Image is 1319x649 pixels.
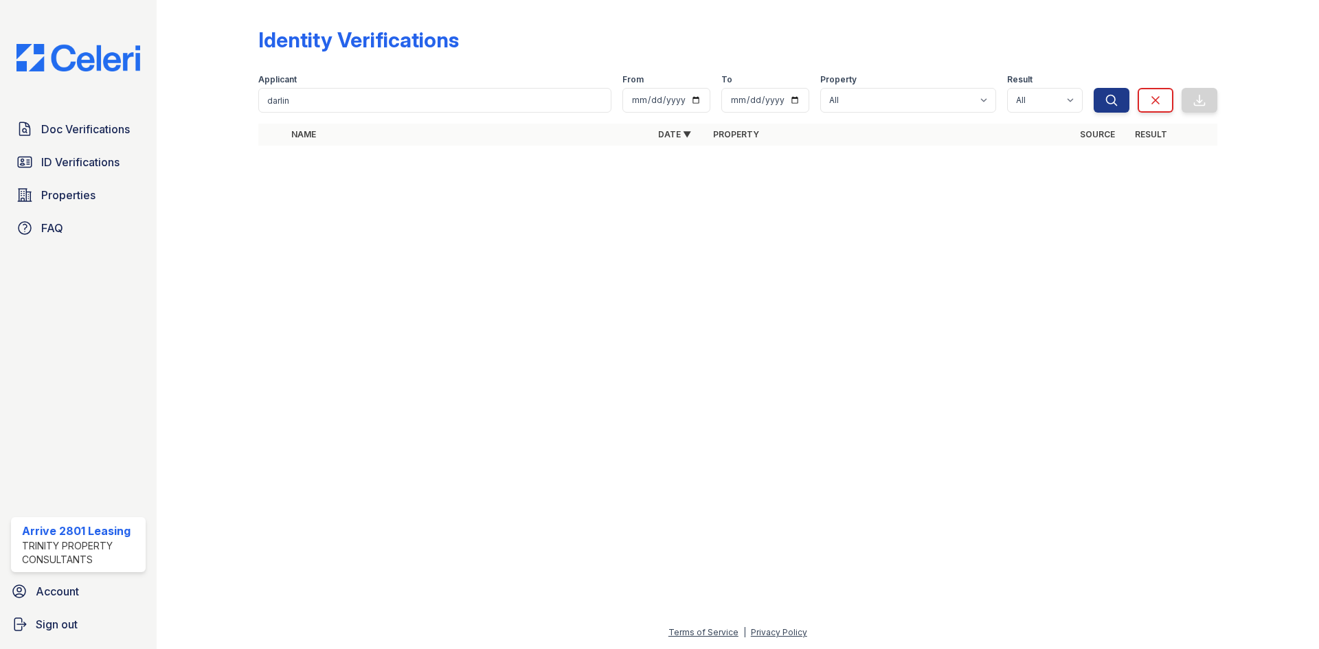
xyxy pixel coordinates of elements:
input: Search by name or phone number [258,88,611,113]
div: Identity Verifications [258,27,459,52]
a: FAQ [11,214,146,242]
a: Source [1080,129,1115,139]
div: Trinity Property Consultants [22,539,140,567]
a: Properties [11,181,146,209]
label: Applicant [258,74,297,85]
div: Arrive 2801 Leasing [22,523,140,539]
span: FAQ [41,220,63,236]
img: CE_Logo_Blue-a8612792a0a2168367f1c8372b55b34899dd931a85d93a1a3d3e32e68fde9ad4.png [5,44,151,71]
a: Terms of Service [668,627,739,637]
a: Name [291,129,316,139]
label: To [721,74,732,85]
a: Account [5,578,151,605]
span: Properties [41,187,95,203]
label: Property [820,74,857,85]
a: Date ▼ [658,129,691,139]
label: From [622,74,644,85]
a: Sign out [5,611,151,638]
span: ID Verifications [41,154,120,170]
span: Account [36,583,79,600]
span: Doc Verifications [41,121,130,137]
div: | [743,627,746,637]
a: Privacy Policy [751,627,807,637]
span: Sign out [36,616,78,633]
label: Result [1007,74,1033,85]
a: ID Verifications [11,148,146,176]
a: Result [1135,129,1167,139]
a: Doc Verifications [11,115,146,143]
a: Property [713,129,759,139]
